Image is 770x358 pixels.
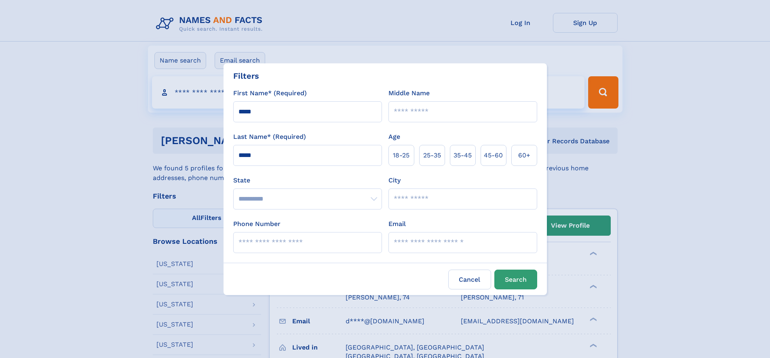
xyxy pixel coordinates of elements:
label: City [388,176,401,185]
div: Filters [233,70,259,82]
span: 25‑35 [423,151,441,160]
span: 35‑45 [454,151,472,160]
span: 18‑25 [393,151,409,160]
label: Last Name* (Required) [233,132,306,142]
button: Search [494,270,537,289]
span: 60+ [518,151,530,160]
label: Age [388,132,400,142]
label: Phone Number [233,219,281,229]
span: 45‑60 [484,151,503,160]
label: Email [388,219,406,229]
label: First Name* (Required) [233,88,307,98]
label: Cancel [448,270,491,289]
label: State [233,176,382,185]
label: Middle Name [388,88,430,98]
